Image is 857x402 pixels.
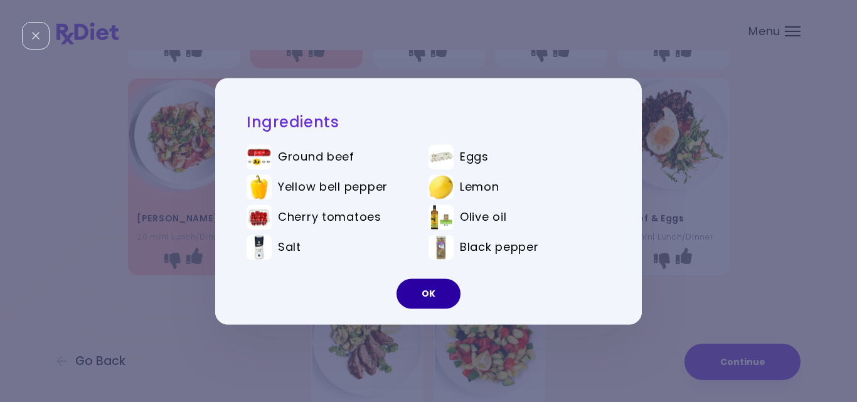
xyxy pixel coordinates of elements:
span: Olive oil [460,210,506,224]
span: Black pepper [460,240,539,254]
span: Lemon [460,180,499,194]
span: Yellow bell pepper [278,180,388,194]
div: Close [22,22,50,50]
span: Salt [278,240,301,254]
span: Ground beef [278,150,354,164]
h2: Ingredients [247,112,610,132]
button: OK [397,278,460,309]
span: Cherry tomatoes [278,210,381,224]
span: Eggs [460,150,489,164]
